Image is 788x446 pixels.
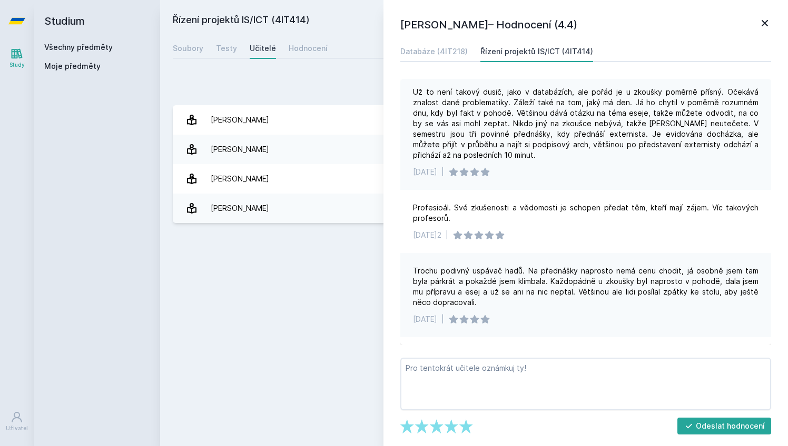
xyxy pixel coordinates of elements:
div: [PERSON_NAME] [211,168,269,189]
div: Study [9,61,25,69]
div: [PERSON_NAME] [211,198,269,219]
a: [PERSON_NAME] 9 hodnocení 4.4 [173,135,775,164]
div: Uživatel [6,424,28,432]
div: Učitelé [250,43,276,54]
div: Hodnocení [289,43,328,54]
span: Moje předměty [44,61,101,72]
a: Uživatel [2,406,32,438]
div: Soubory [173,43,203,54]
a: Všechny předměty [44,43,113,52]
div: Profesioál. Své zkušenosti a vědomosti je schopen předat těm, kteří mají zájem. Víc takových prof... [413,202,759,224]
h2: Řízení projektů IS/ICT (4IT414) [173,13,657,29]
a: Soubory [173,38,203,59]
div: [PERSON_NAME] [211,139,269,160]
a: [PERSON_NAME] 2 hodnocení 4.5 [173,105,775,135]
a: Hodnocení [289,38,328,59]
a: [PERSON_NAME] 18 hodnocení 4.2 [173,164,775,194]
div: | [446,230,448,240]
a: Testy [216,38,237,59]
a: [PERSON_NAME] 3 hodnocení 3.7 [173,194,775,223]
div: Už to není takový dusič, jako v databázích, ale pořád je u zkoušky poměrně přísný. Očekává znalos... [413,87,759,160]
div: | [441,167,444,177]
a: Učitelé [250,38,276,59]
div: [DATE]2 [413,230,441,240]
div: [DATE] [413,167,437,177]
div: Testy [216,43,237,54]
div: [PERSON_NAME] [211,109,269,130]
a: Study [2,42,32,74]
